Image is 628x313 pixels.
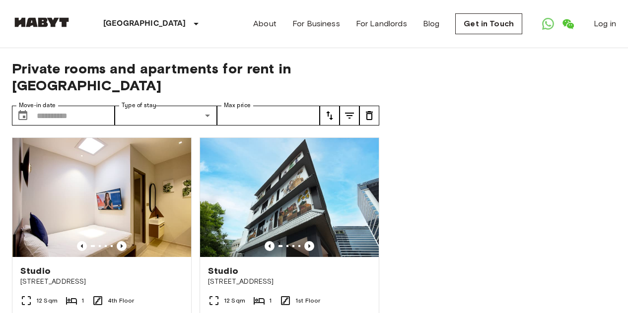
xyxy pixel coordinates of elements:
[269,296,272,305] span: 1
[558,14,578,34] a: Open WeChat
[538,14,558,34] a: Open WhatsApp
[359,106,379,125] button: tune
[20,277,183,287] span: [STREET_ADDRESS]
[423,18,440,30] a: Blog
[292,18,340,30] a: For Business
[455,13,522,34] a: Get in Touch
[340,106,359,125] button: tune
[320,106,340,125] button: tune
[13,106,33,125] button: Choose date
[36,296,58,305] span: 12 Sqm
[295,296,320,305] span: 1st Floor
[265,241,275,251] button: Previous image
[103,18,186,30] p: [GEOGRAPHIC_DATA]
[304,241,314,251] button: Previous image
[108,296,134,305] span: 4th Floor
[594,18,616,30] a: Log in
[117,241,127,251] button: Previous image
[356,18,407,30] a: For Landlords
[19,101,56,110] label: Move-in date
[12,138,191,257] img: Marketing picture of unit SG-01-110-033-001
[200,138,379,257] img: Marketing picture of unit SG-01-110-044_001
[12,60,379,94] span: Private rooms and apartments for rent in [GEOGRAPHIC_DATA]
[224,296,245,305] span: 12 Sqm
[77,241,87,251] button: Previous image
[20,265,51,277] span: Studio
[122,101,156,110] label: Type of stay
[12,17,71,27] img: Habyt
[81,296,84,305] span: 1
[224,101,251,110] label: Max price
[208,265,238,277] span: Studio
[253,18,277,30] a: About
[208,277,371,287] span: [STREET_ADDRESS]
